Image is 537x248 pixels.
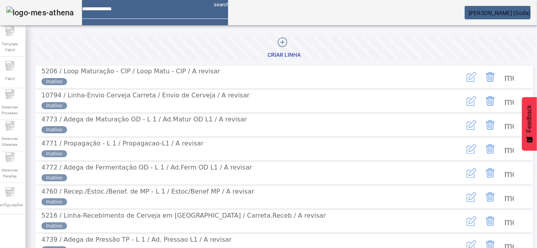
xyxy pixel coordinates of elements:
[6,6,74,19] img: logo-mes-athena
[526,105,533,132] span: Feedback
[46,222,62,229] span: Inativo
[46,150,62,157] span: Inativo
[41,116,247,123] span: 4773 / Adega de Maturação OD - L 1 / Ad.Matur OD L1 / A revisar
[3,73,17,84] span: Fabril
[36,37,533,60] button: Criar linha
[481,91,500,110] button: Delete
[46,126,62,133] span: Inativo
[500,116,519,134] button: Mais
[481,67,500,86] button: Delete
[46,78,62,85] span: Inativo
[41,188,254,195] span: 4760 / Recep./Estoc./Benef. de MP - L 1 / Estoc/Benef MP / A revisar
[481,212,500,231] button: Delete
[469,10,531,16] span: [PERSON_NAME] (Soda)
[481,116,500,134] button: Delete
[46,174,62,181] span: Inativo
[500,140,519,158] button: Mais
[500,67,519,86] button: Mais
[41,140,204,147] span: 4771 / Propagação - L 1 / Propagacao-L1 / A revisar
[500,91,519,110] button: Mais
[481,164,500,183] button: Delete
[41,236,232,243] span: 4739 / Adega de Pressão TP - L 1 / Ad. Pressao L1 / A revisar
[46,198,62,205] span: Inativo
[268,51,301,59] div: Criar linha
[500,164,519,183] button: Mais
[481,188,500,207] button: Delete
[472,17,533,31] button: ABRIR FILTROS
[41,164,252,171] span: 4772 / Adega de Fermentação OD - L 1 / Ad.Ferm OD L1 / A revisar
[522,97,537,151] button: Feedback - Mostrar pesquisa
[500,212,519,231] button: Mais
[500,188,519,207] button: Mais
[41,212,326,219] span: 5216 / Linha-Recebimento de Cerveja em [GEOGRAPHIC_DATA] / Carreta.Receb / A revisar
[481,140,500,158] button: Delete
[46,102,62,109] span: Inativo
[41,91,250,99] span: 10794 / Linha-Envio Cerveja Carreta / Envio de Cerveja / A revisar
[41,67,220,75] span: 5206 / Loop Maturação - CIP / Loop Matu - CIP / A revisar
